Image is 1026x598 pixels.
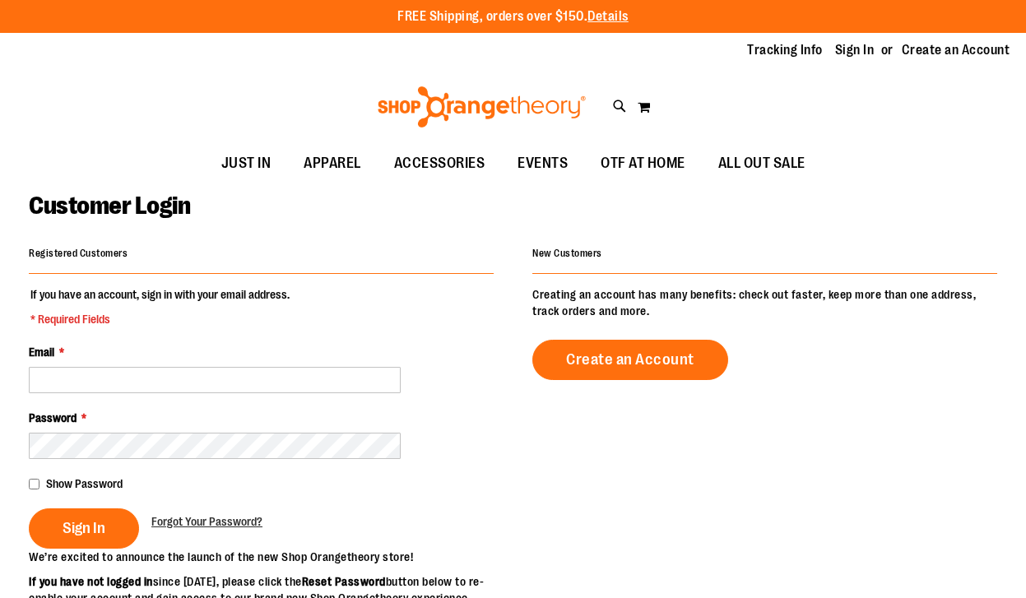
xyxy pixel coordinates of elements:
span: Email [29,345,54,359]
p: We’re excited to announce the launch of the new Shop Orangetheory store! [29,549,513,565]
a: Details [587,9,629,24]
span: APPAREL [304,145,361,182]
span: Show Password [46,477,123,490]
strong: Registered Customers [29,248,128,259]
span: * Required Fields [30,311,290,327]
p: FREE Shipping, orders over $150. [397,7,629,26]
a: Create an Account [532,340,728,380]
a: Sign In [835,41,875,59]
span: JUST IN [221,145,272,182]
span: Customer Login [29,192,190,220]
a: Create an Account [902,41,1010,59]
span: Sign In [63,519,105,537]
span: Forgot Your Password? [151,515,262,528]
strong: New Customers [532,248,602,259]
span: EVENTS [518,145,568,182]
strong: If you have not logged in [29,575,153,588]
a: Forgot Your Password? [151,513,262,530]
strong: Reset Password [302,575,386,588]
span: Password [29,411,77,424]
span: Create an Account [566,350,694,369]
button: Sign In [29,508,139,549]
span: OTF AT HOME [601,145,685,182]
span: ALL OUT SALE [718,145,805,182]
legend: If you have an account, sign in with your email address. [29,286,291,327]
p: Creating an account has many benefits: check out faster, keep more than one address, track orders... [532,286,997,319]
img: Shop Orangetheory [375,86,588,127]
a: Tracking Info [747,41,823,59]
span: ACCESSORIES [394,145,485,182]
